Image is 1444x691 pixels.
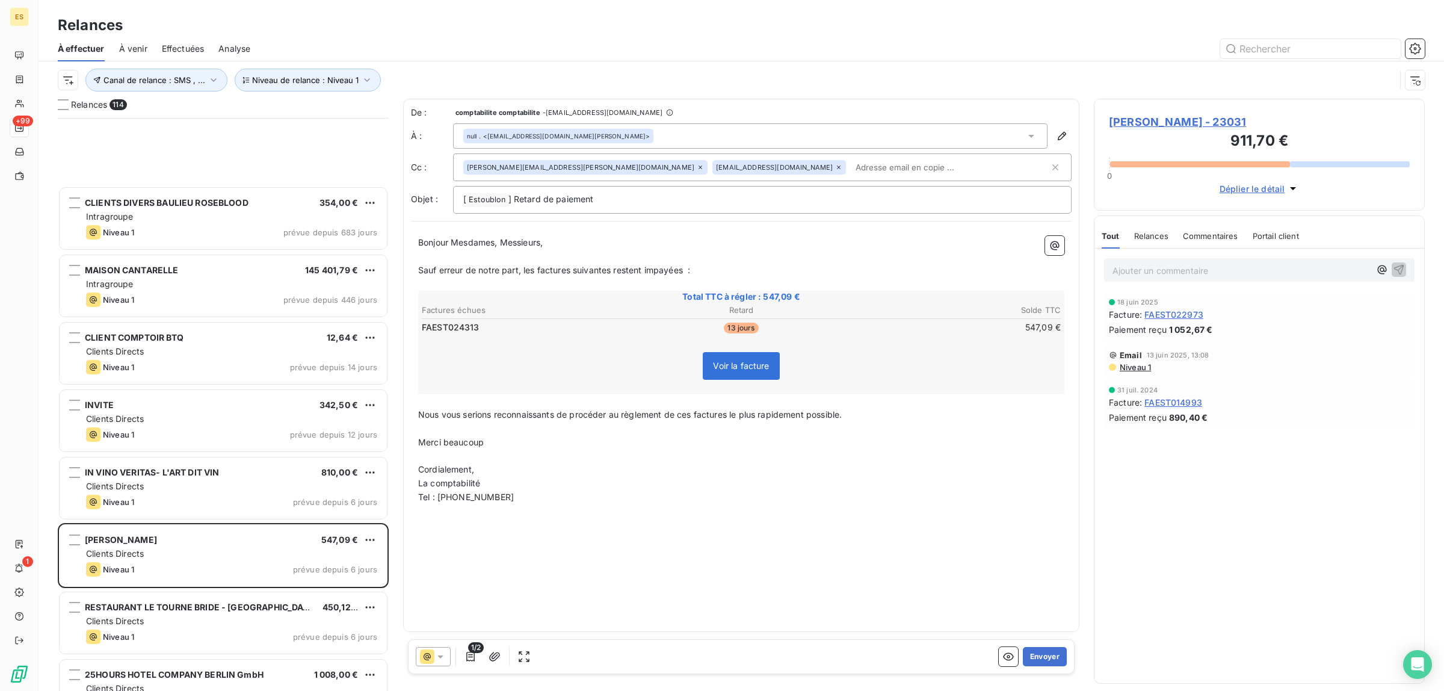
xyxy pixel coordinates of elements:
[13,116,33,126] span: +99
[1216,182,1303,196] button: Déplier le détail
[418,464,474,474] span: Cordialement,
[71,99,107,111] span: Relances
[418,409,842,420] span: Nous vous serions reconnaissants de procéder au règlement de ces factures le plus rapidement poss...
[58,118,389,691] div: grid
[418,437,484,447] span: Merci beaucoup
[314,669,359,680] span: 1 008,00 €
[103,75,205,85] span: Canal de relance : SMS , ...
[293,497,377,507] span: prévue depuis 6 jours
[103,362,134,372] span: Niveau 1
[86,211,134,222] span: Intragroupe
[1183,231,1238,241] span: Commentaires
[322,602,359,612] span: 450,12 €
[1144,308,1203,321] span: FAEST022973
[319,400,358,410] span: 342,50 €
[327,332,358,342] span: 12,64 €
[283,295,377,305] span: prévue depuis 446 jours
[85,332,184,342] span: CLIENT COMPTOIR BTQ
[85,669,264,680] span: 25HOURS HOTEL COMPANY BERLIN GmbH
[10,665,29,684] img: Logo LeanPay
[851,158,990,176] input: Adresse email en copie ...
[1102,231,1120,241] span: Tout
[468,642,484,653] span: 1/2
[1403,650,1432,679] div: Open Intercom Messenger
[86,414,144,424] span: Clients Directs
[10,118,28,137] a: +99
[103,497,134,507] span: Niveau 1
[103,632,134,642] span: Niveau 1
[420,291,1063,303] span: Total TTC à régler : 547,09 €
[119,43,147,55] span: À venir
[293,632,377,642] span: prévue depuis 6 jours
[85,69,227,91] button: Canal de relance : SMS , ...
[1253,231,1299,241] span: Portail client
[103,565,134,574] span: Niveau 1
[411,107,453,119] span: De :
[467,164,694,171] span: [PERSON_NAME][EMAIL_ADDRESS][PERSON_NAME][DOMAIN_NAME]
[849,304,1061,317] th: Solde TTC
[290,430,377,439] span: prévue depuis 12 jours
[85,197,248,208] span: CLIENTS DIVERS BAULIEU ROSEBLOOD
[110,99,126,110] span: 114
[508,194,594,204] span: ] Retard de paiement
[85,265,179,275] span: MAISON CANTARELLE
[321,467,358,477] span: 810,00 €
[455,109,540,116] span: comptabilite comptabilite
[1117,299,1158,306] span: 18 juin 2025
[713,361,769,371] span: Voir la facture
[1109,308,1142,321] span: Facture :
[1120,350,1142,360] span: Email
[85,602,317,612] span: RESTAURANT LE TOURNE BRIDE - [GEOGRAPHIC_DATA]
[411,130,453,142] label: À :
[10,7,29,26] div: ES
[467,132,481,140] span: null .
[252,75,359,85] span: Niveau de relance : Niveau 1
[411,161,453,173] label: Cc :
[1109,323,1167,336] span: Paiement reçu
[162,43,205,55] span: Effectuées
[716,164,833,171] span: [EMAIL_ADDRESS][DOMAIN_NAME]
[305,265,358,275] span: 145 401,79 €
[22,556,33,567] span: 1
[86,279,134,289] span: Intragroupe
[467,132,650,140] div: <[EMAIL_ADDRESS][DOMAIN_NAME][PERSON_NAME]>
[1169,411,1208,424] span: 890,40 €
[1144,396,1202,409] span: FAEST014993
[418,265,690,275] span: Sauf erreur de notre part, les factures suivantes restent impayées :
[463,194,466,204] span: [
[103,430,134,439] span: Niveau 1
[418,237,543,247] span: Bonjour Mesdames, Messieurs,
[1220,39,1401,58] input: Rechercher
[849,321,1061,334] td: 547,09 €
[85,400,114,410] span: INVITE
[85,467,220,477] span: IN VINO VERITAS- L'ART DIT VIN
[467,193,507,207] span: Estoublon
[418,492,514,502] span: Tel : [PHONE_NUMBER]
[321,535,358,545] span: 547,09 €
[1109,114,1410,130] span: [PERSON_NAME] - 23031
[293,565,377,574] span: prévue depuis 6 jours
[724,323,758,333] span: 13 jours
[1134,231,1168,241] span: Relances
[1109,130,1410,154] h3: 911,70 €
[103,295,134,305] span: Niveau 1
[86,548,144,559] span: Clients Directs
[421,304,634,317] th: Factures échues
[1220,182,1285,195] span: Déplier le détail
[1117,386,1158,394] span: 31 juil. 2024
[86,616,144,626] span: Clients Directs
[235,69,381,91] button: Niveau de relance : Niveau 1
[85,535,157,545] span: [PERSON_NAME]
[319,197,358,208] span: 354,00 €
[1109,411,1167,424] span: Paiement reçu
[411,194,438,204] span: Objet :
[103,228,134,237] span: Niveau 1
[1169,323,1213,336] span: 1 052,67 €
[1109,396,1142,409] span: Facture :
[1107,171,1112,181] span: 0
[218,43,250,55] span: Analyse
[58,14,123,36] h3: Relances
[543,109,662,116] span: - [EMAIL_ADDRESS][DOMAIN_NAME]
[418,478,480,488] span: La comptabilité
[86,481,144,491] span: Clients Directs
